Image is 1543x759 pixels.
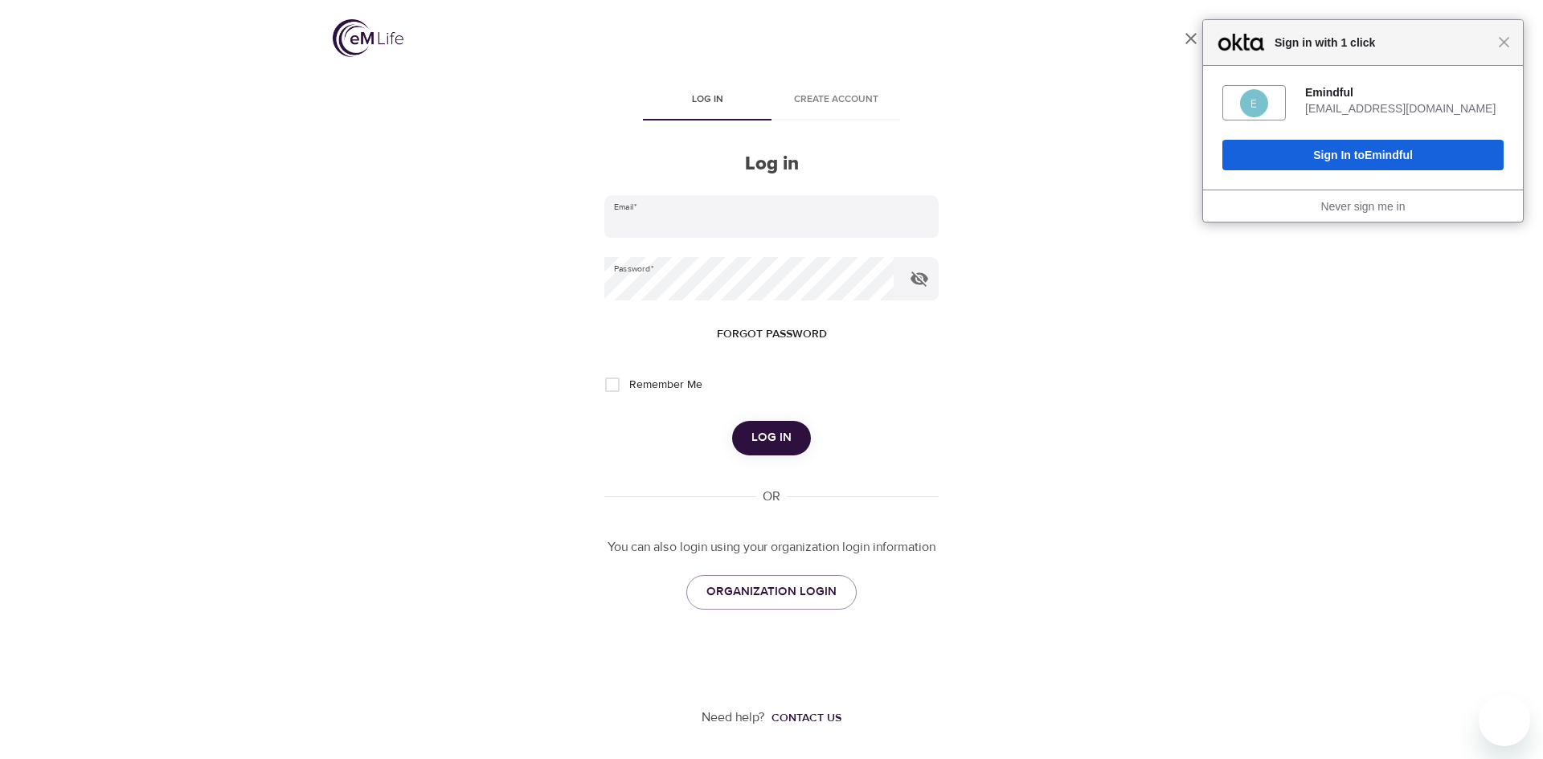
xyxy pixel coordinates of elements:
span: Close [1498,36,1510,48]
span: Log in [751,427,792,448]
div: OR [756,488,787,506]
span: Create account [781,92,890,108]
span: Forgot password [717,324,827,345]
button: Sign In toEmindful [1222,140,1504,170]
a: Contact us [765,710,841,726]
span: Remember Me [629,377,702,394]
div: Emindful [1305,85,1504,100]
span: Emindful [1365,149,1413,161]
a: Never sign me in [1320,200,1405,213]
iframe: Button to launch messaging window [1479,695,1530,746]
div: [EMAIL_ADDRESS][DOMAIN_NAME] [1305,101,1504,116]
button: Forgot password [710,320,833,349]
span: ORGANIZATION LOGIN [706,581,837,602]
p: You can also login using your organization login information [604,538,939,557]
img: logo [333,19,403,57]
p: Need help? [702,708,765,727]
span: Log in [653,92,762,108]
h2: Log in [604,153,939,176]
span: Sign in with 1 click [1267,33,1498,52]
img: fs01opc0c5tKEHBvy0h8 [1240,89,1268,117]
a: close [1172,19,1210,58]
div: disabled tabs example [604,82,939,120]
div: Contact us [771,710,841,726]
button: Log in [732,421,811,455]
a: ORGANIZATION LOGIN [686,575,857,609]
